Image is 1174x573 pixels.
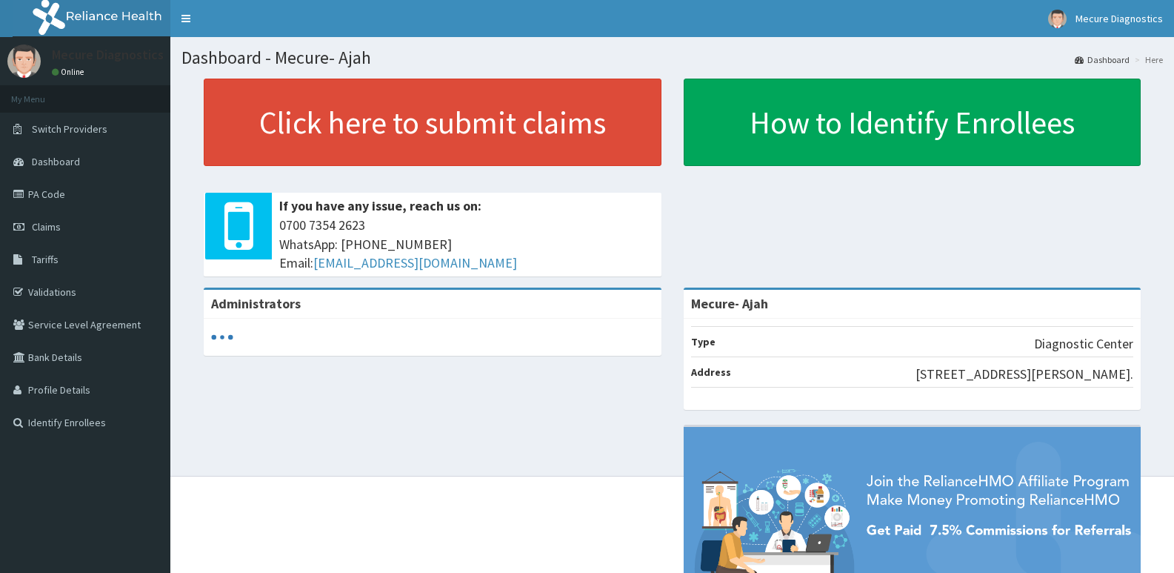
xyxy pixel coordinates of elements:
[52,48,164,62] p: Mecure Diagnostics
[211,295,301,312] b: Administrators
[32,155,80,168] span: Dashboard
[1034,334,1133,354] p: Diagnostic Center
[32,253,59,266] span: Tariffs
[204,79,661,166] a: Click here to submit claims
[313,254,517,271] a: [EMAIL_ADDRESS][DOMAIN_NAME]
[181,48,1163,67] h1: Dashboard - Mecure- Ajah
[684,79,1141,166] a: How to Identify Enrollees
[279,216,654,273] span: 0700 7354 2623 WhatsApp: [PHONE_NUMBER] Email:
[279,197,481,214] b: If you have any issue, reach us on:
[211,326,233,348] svg: audio-loading
[915,365,1133,384] p: [STREET_ADDRESS][PERSON_NAME].
[52,67,87,77] a: Online
[1075,12,1163,25] span: Mecure Diagnostics
[1075,53,1130,66] a: Dashboard
[691,365,731,379] b: Address
[32,220,61,233] span: Claims
[1131,53,1163,66] li: Here
[691,295,768,312] strong: Mecure- Ajah
[1048,10,1067,28] img: User Image
[691,335,716,348] b: Type
[7,44,41,78] img: User Image
[32,122,107,136] span: Switch Providers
